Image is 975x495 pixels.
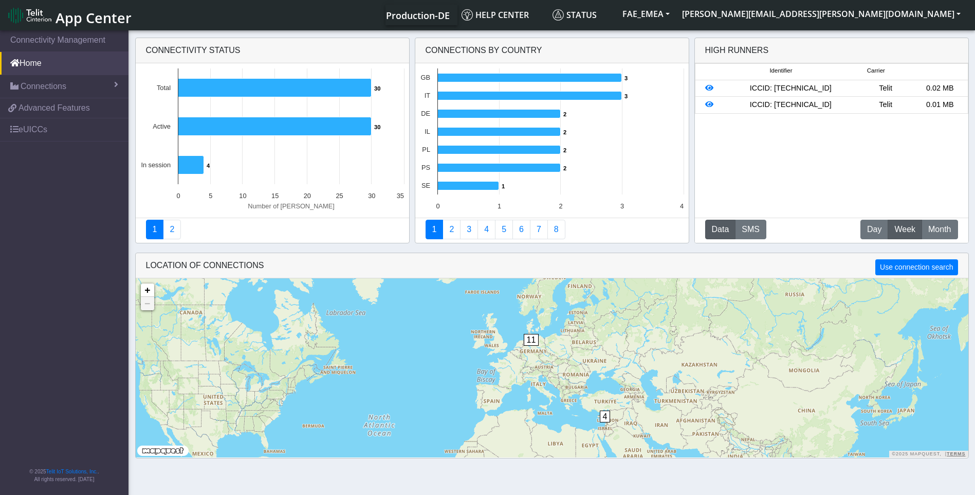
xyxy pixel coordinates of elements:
text: 2 [563,129,566,135]
a: Connections By Country [426,220,444,239]
button: [PERSON_NAME][EMAIL_ADDRESS][PERSON_NAME][DOMAIN_NAME] [676,5,967,23]
button: Week [888,220,922,239]
div: Connections By Country [415,38,689,63]
div: 0.02 MB [913,83,967,94]
div: 0.01 MB [913,99,967,111]
text: In session [141,161,171,169]
span: Identifier [769,66,792,75]
button: Month [922,220,958,239]
text: PS [421,164,430,171]
a: Telit IoT Solutions, Inc. [46,469,98,474]
a: Your current platform instance [385,5,449,25]
text: 4 [679,202,683,210]
span: Month [928,223,951,236]
text: PL [422,146,430,153]
text: 20 [303,192,310,200]
a: Connections By Carrier [477,220,495,239]
span: Production-DE [386,9,450,22]
div: ICCID: [TECHNICAL_ID] [723,99,858,111]
text: 2 [563,165,566,171]
text: 25 [336,192,343,200]
text: 1 [497,202,501,210]
a: Terms [947,451,966,456]
text: 15 [271,192,279,200]
text: 0 [176,192,180,200]
span: Help center [462,9,529,21]
button: Data [705,220,736,239]
div: Telit [858,99,913,111]
text: GB [420,74,430,81]
div: ICCID: [TECHNICAL_ID] [723,83,858,94]
a: Usage by Carrier [495,220,513,239]
text: 5 [209,192,212,200]
div: Telit [858,83,913,94]
text: 3 [620,202,623,210]
text: 10 [239,192,246,200]
span: Day [867,223,881,236]
text: Number of [PERSON_NAME] [248,202,335,210]
a: Deployment status [163,220,181,239]
text: DE [421,110,430,117]
a: Zoom out [141,297,154,310]
button: SMS [735,220,766,239]
text: 30 [374,124,380,130]
span: Advanced Features [19,102,90,114]
a: Status [548,5,616,25]
a: Usage per Country [460,220,478,239]
text: 3 [624,93,628,99]
a: App Center [8,4,130,26]
div: ©2025 MapQuest, | [889,451,968,457]
text: Active [153,122,171,130]
text: 4 [207,163,210,169]
button: Day [860,220,888,239]
text: 1 [502,183,505,189]
text: 35 [396,192,403,200]
nav: Summary paging [146,220,399,239]
span: 11 [524,334,539,346]
img: knowledge.svg [462,9,473,21]
span: 4 [600,411,611,422]
img: status.svg [553,9,564,21]
a: 14 Days Trend [512,220,530,239]
span: Status [553,9,597,21]
span: Week [894,223,915,236]
a: Help center [457,5,548,25]
a: Not Connected for 30 days [547,220,565,239]
text: IT [424,92,430,99]
text: 2 [559,202,562,210]
span: Carrier [867,66,885,75]
div: LOCATION OF CONNECTIONS [136,253,968,278]
span: App Center [56,8,132,27]
div: Connectivity status [136,38,409,63]
text: 0 [436,202,439,210]
text: 3 [624,75,628,81]
a: Zero Session [530,220,548,239]
text: Total [156,84,170,92]
img: logo-telit-cinterion-gw-new.png [8,7,51,24]
button: FAE_EMEA [616,5,676,23]
text: 30 [368,192,375,200]
div: High Runners [705,44,769,57]
nav: Summary paging [426,220,678,239]
span: Connections [21,80,66,93]
text: SE [421,182,430,189]
text: 2 [563,147,566,153]
text: IL [425,128,430,135]
text: 2 [563,111,566,117]
a: Zoom in [141,284,154,297]
button: Use connection search [875,259,958,275]
text: 30 [374,85,380,92]
a: Carrier [443,220,461,239]
a: Connectivity status [146,220,164,239]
